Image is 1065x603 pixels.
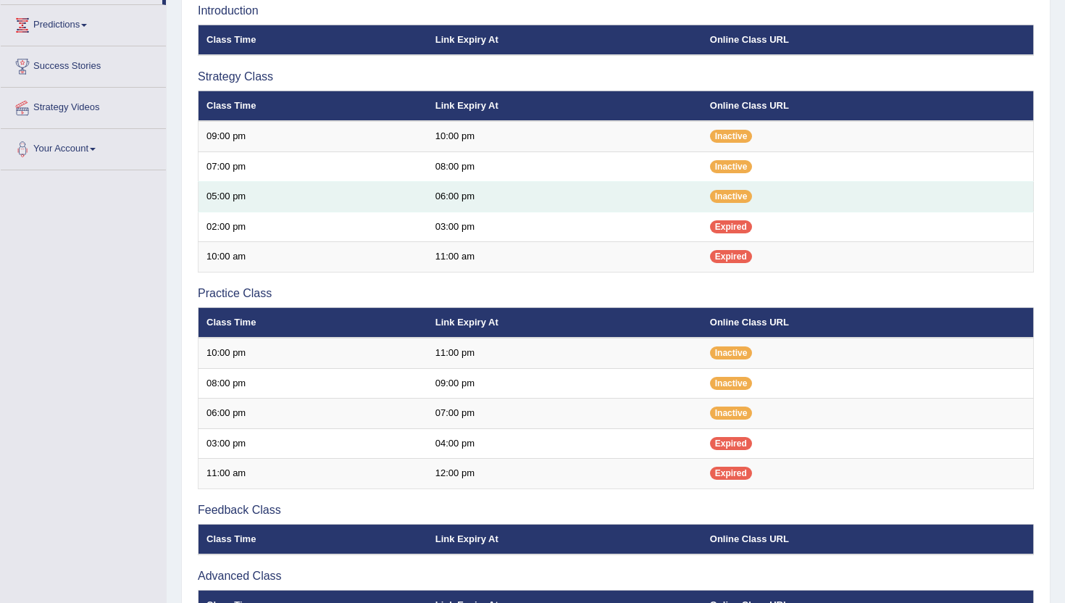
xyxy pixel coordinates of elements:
h3: Introduction [198,4,1034,17]
h3: Practice Class [198,287,1034,300]
th: Link Expiry At [427,25,702,55]
td: 12:00 pm [427,459,702,489]
td: 07:00 pm [199,151,427,182]
th: Online Class URL [702,524,1034,554]
span: Inactive [710,160,753,173]
td: 11:00 am [427,242,702,273]
span: Expired [710,220,752,233]
a: Predictions [1,5,166,41]
td: 06:00 pm [199,399,427,429]
th: Class Time [199,524,427,554]
th: Class Time [199,25,427,55]
span: Inactive [710,130,753,143]
td: 06:00 pm [427,182,702,212]
td: 07:00 pm [427,399,702,429]
td: 10:00 am [199,242,427,273]
h3: Feedback Class [198,504,1034,517]
td: 03:00 pm [427,212,702,242]
td: 04:00 pm [427,428,702,459]
td: 02:00 pm [199,212,427,242]
span: Inactive [710,346,753,359]
span: Expired [710,467,752,480]
td: 11:00 pm [427,338,702,368]
th: Link Expiry At [427,307,702,338]
th: Online Class URL [702,25,1034,55]
h3: Advanced Class [198,570,1034,583]
th: Class Time [199,91,427,121]
td: 10:00 pm [199,338,427,368]
td: 09:00 pm [427,368,702,399]
td: 05:00 pm [199,182,427,212]
th: Online Class URL [702,307,1034,338]
td: 10:00 pm [427,121,702,151]
td: 11:00 am [199,459,427,489]
a: Strategy Videos [1,88,166,124]
a: Success Stories [1,46,166,83]
span: Inactive [710,190,753,203]
span: Expired [710,250,752,263]
td: 03:00 pm [199,428,427,459]
th: Class Time [199,307,427,338]
span: Inactive [710,407,753,420]
td: 08:00 pm [199,368,427,399]
h3: Strategy Class [198,70,1034,83]
th: Link Expiry At [427,524,702,554]
td: 09:00 pm [199,121,427,151]
th: Online Class URL [702,91,1034,121]
span: Expired [710,437,752,450]
span: Inactive [710,377,753,390]
a: Your Account [1,129,166,165]
th: Link Expiry At [427,91,702,121]
td: 08:00 pm [427,151,702,182]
